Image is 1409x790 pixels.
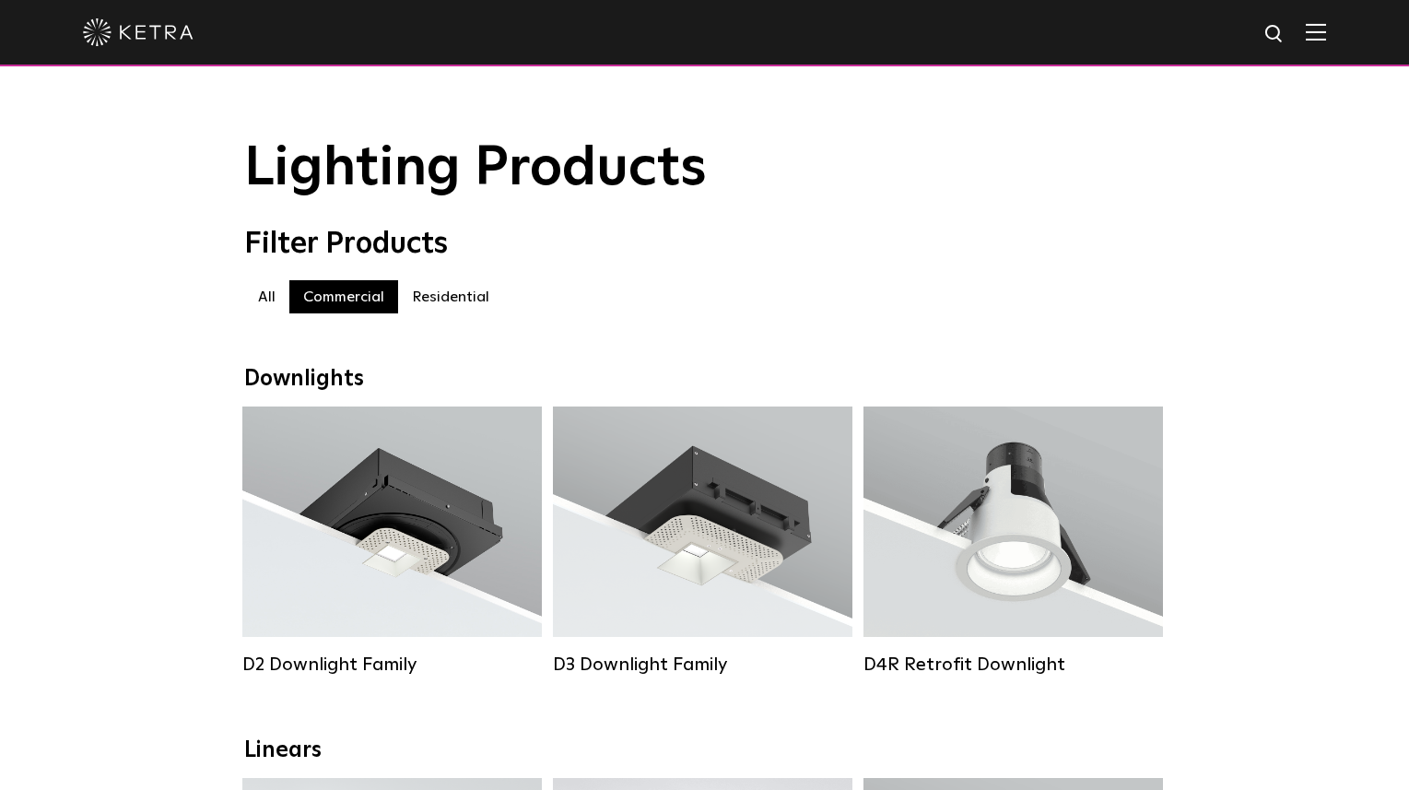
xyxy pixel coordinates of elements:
a: D4R Retrofit Downlight Lumen Output:800Colors:White / BlackBeam Angles:15° / 25° / 40° / 60°Watta... [863,407,1163,676]
img: ketra-logo-2019-white [83,18,194,46]
img: Hamburger%20Nav.svg [1306,23,1326,41]
div: D3 Downlight Family [553,654,852,676]
a: D3 Downlight Family Lumen Output:700 / 900 / 1100Colors:White / Black / Silver / Bronze / Paintab... [553,407,852,676]
div: Linears [244,737,1166,764]
label: All [244,280,289,313]
label: Commercial [289,280,398,313]
div: D2 Downlight Family [242,654,542,676]
div: D4R Retrofit Downlight [863,654,1163,676]
div: Downlights [244,366,1166,393]
span: Lighting Products [244,141,707,196]
a: D2 Downlight Family Lumen Output:1200Colors:White / Black / Gloss Black / Silver / Bronze / Silve... [242,407,542,676]
label: Residential [398,280,503,313]
div: Filter Products [244,227,1166,262]
img: search icon [1263,23,1286,46]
